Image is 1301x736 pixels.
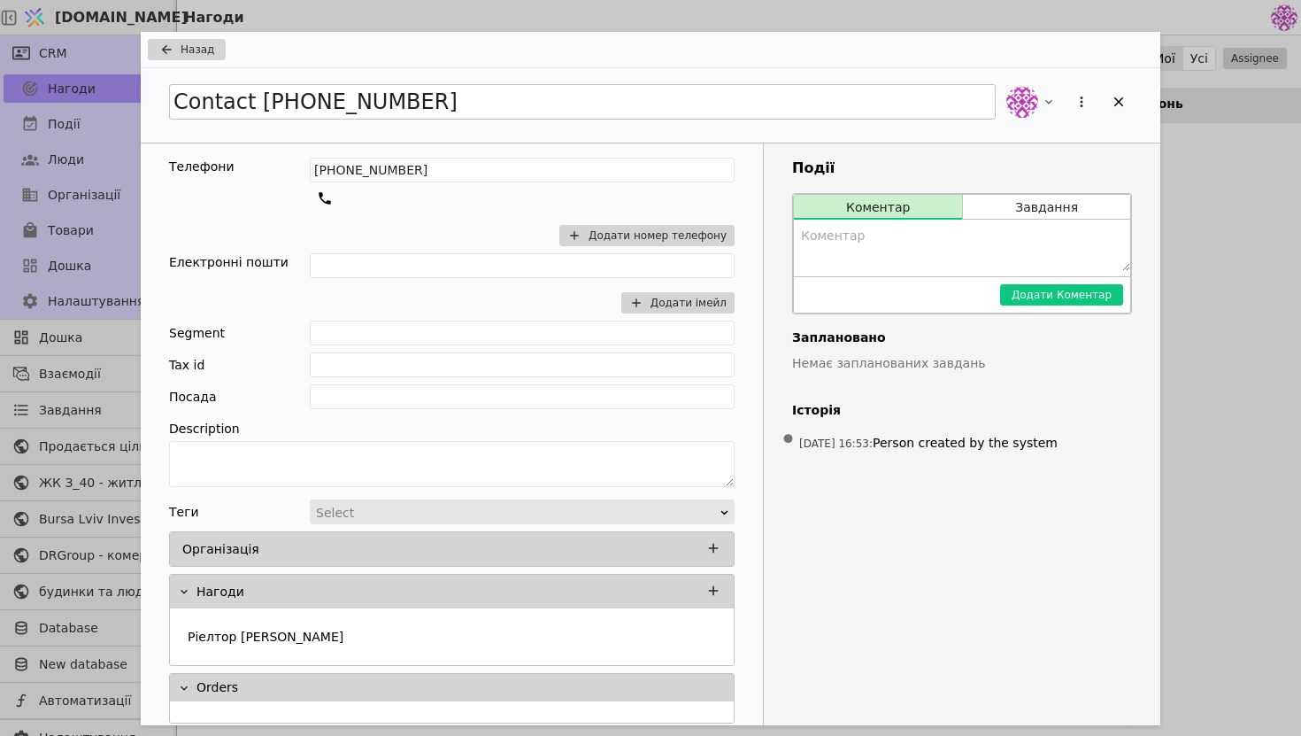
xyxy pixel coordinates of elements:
[1000,284,1123,306] button: Додати Коментар
[169,253,289,272] div: Електронні пошти
[794,195,962,220] button: Коментар
[792,354,1132,373] p: Немає запланованих завдань
[792,329,1132,347] h4: Заплановано
[196,678,238,697] p: Orders
[169,158,235,176] div: Телефони
[1006,86,1038,118] img: de
[780,417,797,462] span: •
[621,292,735,314] button: Додати імейл
[559,225,735,246] button: Додати номер телефону
[169,416,735,441] div: Description
[799,438,873,450] span: [DATE] 16:53 :
[873,436,1058,450] span: Person created by the system
[181,42,214,58] span: Назад
[792,158,1132,179] h3: Події
[169,321,225,345] div: Segment
[169,384,217,409] div: Посада
[169,500,199,524] div: Теги
[792,401,1132,420] h4: Історія
[182,540,259,559] p: Організація
[141,32,1160,725] div: Add Opportunity
[188,628,343,647] p: Ріелтор [PERSON_NAME]
[196,583,244,601] p: Нагоди
[963,195,1130,220] button: Завдання
[169,353,204,377] div: Tax id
